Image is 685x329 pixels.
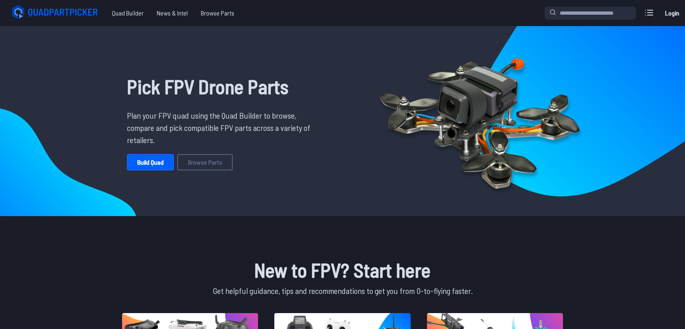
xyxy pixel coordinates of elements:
p: Get helpful guidance, tips and recommendations to get you from 0-to-flying faster. [120,285,565,297]
h1: New to FPV? Start here [120,255,565,285]
p: Plan your FPV quad using the Quad Builder to browse, compare and pick compatible FPV parts across... [127,109,316,146]
a: Browse Parts [194,5,241,21]
a: Quad Builder [105,5,150,21]
img: Quadcopter [362,40,597,203]
h1: Pick FPV Drone Parts [127,72,316,101]
a: Login [662,5,682,21]
a: News & Intel [150,5,194,21]
a: Build Quad [127,154,174,170]
a: Browse Parts [177,154,233,170]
